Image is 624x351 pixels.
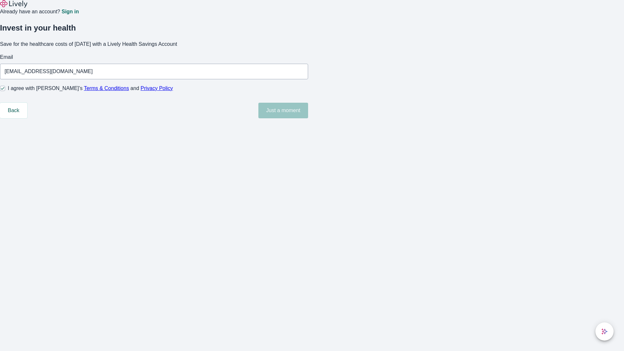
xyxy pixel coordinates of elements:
a: Privacy Policy [141,85,173,91]
a: Terms & Conditions [84,85,129,91]
span: I agree with [PERSON_NAME]’s and [8,84,173,92]
button: chat [595,322,614,341]
svg: Lively AI Assistant [601,328,608,335]
a: Sign in [61,9,79,14]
